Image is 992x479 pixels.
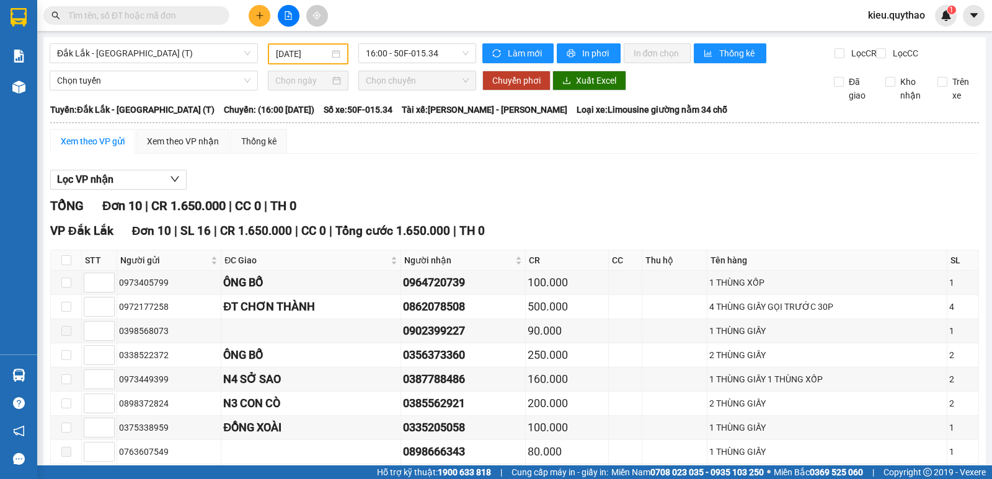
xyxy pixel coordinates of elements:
span: | [500,465,502,479]
img: solution-icon [12,50,25,63]
span: Hỗ trợ kỹ thuật: [377,465,491,479]
span: Lọc VP nhận [57,172,113,187]
input: Chọn ngày [275,74,330,87]
div: Thống kê [241,134,277,148]
span: download [562,76,571,86]
div: 0398568073 [119,324,219,338]
div: 1 THÙNG XỐP [709,276,945,289]
input: Tìm tên, số ĐT hoặc mã đơn [68,9,215,22]
span: Miền Nam [611,465,764,479]
span: ⚪️ [767,470,771,475]
div: 90.000 [528,322,607,340]
span: CC 0 [301,224,326,238]
div: 1 THÙNG GIẤY [709,421,945,434]
span: VP Đắk Lắk [50,224,113,238]
img: logo-vxr [11,8,27,27]
div: 2 [949,348,976,362]
span: Loại xe: Limousine giường nằm 34 chỗ [577,103,727,116]
span: Chọn chuyến [366,71,468,90]
button: plus [249,5,270,27]
th: SL [947,250,979,271]
span: Đơn 10 [132,224,172,238]
span: search [51,11,60,20]
span: SL 16 [180,224,211,238]
span: caret-down [968,10,980,21]
div: 2 THÙNG GIẤY [709,348,945,362]
div: 1 THÙNG GIẤY [709,324,945,338]
div: 1 THÙNG GIẤY [709,445,945,459]
span: question-circle [13,397,25,409]
div: ĐT CHƠN THÀNH [223,298,399,315]
button: aim [306,5,328,27]
span: TỔNG [50,198,84,213]
div: 100.000 [528,274,607,291]
img: warehouse-icon [12,81,25,94]
div: 4 [949,300,976,314]
span: | [329,224,332,238]
button: In đơn chọn [624,43,691,63]
span: Thống kê [719,46,756,60]
span: | [453,224,456,238]
span: bar-chart [704,49,714,59]
span: Đã giao [844,75,876,102]
span: | [229,198,232,213]
div: 1 [949,276,976,289]
span: CC 0 [235,198,261,213]
div: ÔNG BỐ [223,274,399,291]
img: warehouse-icon [12,369,25,382]
div: 0862078508 [403,298,523,315]
sup: 1 [947,6,956,14]
span: | [872,465,874,479]
span: TH 0 [459,224,485,238]
div: N4 SỞ SAO [223,371,399,388]
span: CR 1.650.000 [151,198,226,213]
img: icon-new-feature [941,10,952,21]
span: Lọc CC [888,46,920,60]
b: Tuyến: Đắk Lắk - [GEOGRAPHIC_DATA] (T) [50,105,215,115]
span: aim [312,11,321,20]
span: Tổng cước 1.650.000 [335,224,450,238]
th: CR [526,250,609,271]
span: copyright [923,468,932,477]
div: 0898666343 [403,443,523,460]
span: Làm mới [508,46,544,60]
input: 10/09/2025 [276,47,330,61]
div: 0763607549 [119,445,219,459]
span: Lọc CR [846,46,879,60]
div: 1 [949,445,976,459]
button: printerIn phơi [557,43,621,63]
div: 0964720739 [403,274,523,291]
button: caret-down [963,5,985,27]
div: 0338522372 [119,348,219,362]
div: 1 THÙNG GIẤY 1 THÙNG XỐP [709,372,945,386]
div: 0387788486 [403,371,523,388]
div: Xem theo VP gửi [61,134,125,148]
div: 2 [949,372,976,386]
th: CC [609,250,642,271]
span: message [13,453,25,465]
button: bar-chartThống kê [694,43,766,63]
div: 80.000 [528,443,607,460]
div: 0898372824 [119,397,219,410]
span: plus [255,11,264,20]
div: 250.000 [528,346,607,364]
span: Tài xế: [PERSON_NAME] - [PERSON_NAME] [402,103,567,116]
button: Chuyển phơi [482,71,551,90]
div: 0902399227 [403,322,523,340]
div: 0972177258 [119,300,219,314]
div: 200.000 [528,395,607,412]
div: 0973405799 [119,276,219,289]
span: Người nhận [404,253,512,267]
span: Số xe: 50F-015.34 [324,103,392,116]
span: kieu.quythao [858,7,935,23]
span: Chọn tuyến [57,71,250,90]
span: Cung cấp máy in - giấy in: [511,465,608,479]
span: Miền Bắc [774,465,863,479]
div: 1 [949,324,976,338]
strong: 0708 023 035 - 0935 103 250 [650,467,764,477]
span: In phơi [582,46,611,60]
span: 16:00 - 50F-015.34 [366,44,468,63]
div: 500.000 [528,298,607,315]
div: 2 THÙNG GIẤY [709,397,945,410]
span: Trên xe [947,75,980,102]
